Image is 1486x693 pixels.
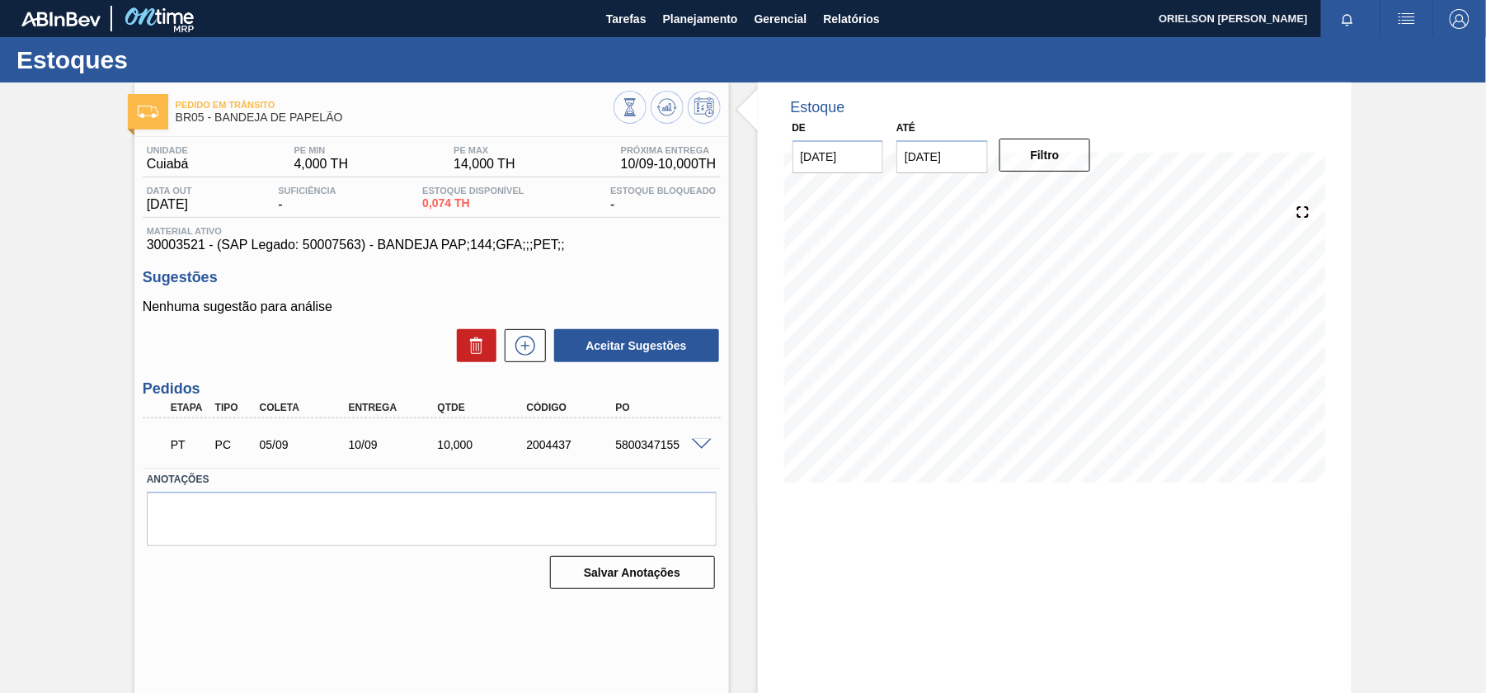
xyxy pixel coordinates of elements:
div: Estoque [791,99,845,116]
button: Salvar Anotações [550,556,715,589]
button: Aceitar Sugestões [554,329,719,362]
span: 4,000 TH [294,157,349,172]
span: 30003521 - (SAP Legado: 50007563) - BANDEJA PAP;144;GFA;;;PET;; [147,238,717,252]
span: Unidade [147,145,189,155]
div: Aceitar Sugestões [546,328,721,364]
div: Excluir Sugestões [449,329,496,362]
div: Pedido em Trânsito [167,427,213,463]
div: PO [611,402,710,413]
input: dd/mm/yyyy [896,140,988,173]
span: Gerencial [755,9,807,29]
span: PE MIN [294,145,349,155]
span: Estoque Bloqueado [610,186,716,196]
div: Coleta [256,402,355,413]
span: BR05 - BANDEJA DE PAPELÃO [176,111,614,124]
h3: Sugestões [143,269,721,286]
span: 10/09 - 10,000 TH [621,157,717,172]
div: Entrega [345,402,444,413]
label: Até [896,122,915,134]
img: userActions [1397,9,1417,29]
button: Visão Geral dos Estoques [614,91,647,124]
div: 05/09/2025 [256,438,355,451]
div: Etapa [167,402,213,413]
span: 14,000 TH [454,157,515,172]
span: Relatórios [824,9,880,29]
span: Planejamento [663,9,738,29]
div: Pedido de Compra [211,438,257,451]
span: [DATE] [147,197,192,212]
span: 0,074 TH [422,197,524,210]
span: Material ativo [147,226,717,236]
img: Ícone [138,106,158,118]
button: Programar Estoque [688,91,721,124]
button: Atualizar Gráfico [651,91,684,124]
span: Estoque Disponível [422,186,524,196]
span: Suficiência [278,186,336,196]
div: - [606,186,720,212]
h3: Pedidos [143,380,721,398]
span: PE MAX [454,145,515,155]
div: 10,000 [434,438,533,451]
label: Anotações [147,468,717,492]
span: Pedido em Trânsito [176,100,614,110]
div: Nova sugestão [496,329,546,362]
input: dd/mm/yyyy [792,140,884,173]
img: TNhmsLtSVTkK8tSr43FrP2fwEKptu5GPRR3wAAAABJRU5ErkJggg== [21,12,101,26]
img: Logout [1450,9,1470,29]
span: Data out [147,186,192,196]
h1: Estoques [16,50,309,69]
div: 10/09/2025 [345,438,444,451]
span: Cuiabá [147,157,189,172]
div: Qtde [434,402,533,413]
label: De [792,122,806,134]
div: Código [523,402,622,413]
p: Nenhuma sugestão para análise [143,299,721,314]
div: - [274,186,340,212]
p: PT [171,438,209,451]
span: Próxima Entrega [621,145,717,155]
div: Tipo [211,402,257,413]
div: 2004437 [523,438,622,451]
span: Tarefas [606,9,647,29]
button: Filtro [999,139,1091,172]
div: 5800347155 [611,438,710,451]
button: Notificações [1321,7,1374,31]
